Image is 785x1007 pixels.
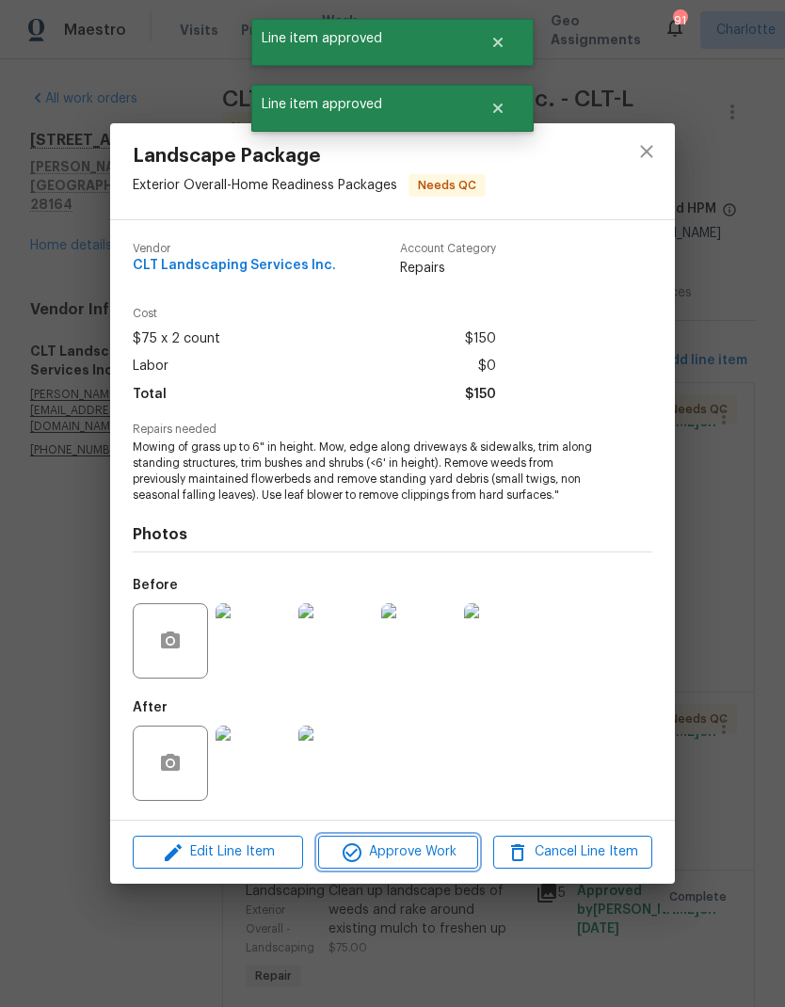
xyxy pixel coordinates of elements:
[400,259,496,278] span: Repairs
[624,129,669,174] button: close
[467,89,529,127] button: Close
[133,381,167,408] span: Total
[251,19,467,58] span: Line item approved
[465,381,496,408] span: $150
[133,326,220,353] span: $75 x 2 count
[251,85,467,124] span: Line item approved
[138,840,297,864] span: Edit Line Item
[133,179,397,192] span: Exterior Overall - Home Readiness Packages
[133,308,496,320] span: Cost
[465,326,496,353] span: $150
[493,836,652,869] button: Cancel Line Item
[318,836,477,869] button: Approve Work
[133,146,486,167] span: Landscape Package
[400,243,496,255] span: Account Category
[133,259,336,273] span: CLT Landscaping Services Inc.
[467,24,529,61] button: Close
[133,579,178,592] h5: Before
[499,840,647,864] span: Cancel Line Item
[133,525,652,544] h4: Photos
[478,353,496,380] span: $0
[133,353,168,380] span: Labor
[673,11,686,30] div: 91
[410,176,484,195] span: Needs QC
[133,836,303,869] button: Edit Line Item
[324,840,472,864] span: Approve Work
[133,440,601,503] span: Mowing of grass up to 6" in height. Mow, edge along driveways & sidewalks, trim along standing st...
[133,424,652,436] span: Repairs needed
[133,243,336,255] span: Vendor
[133,701,168,714] h5: After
